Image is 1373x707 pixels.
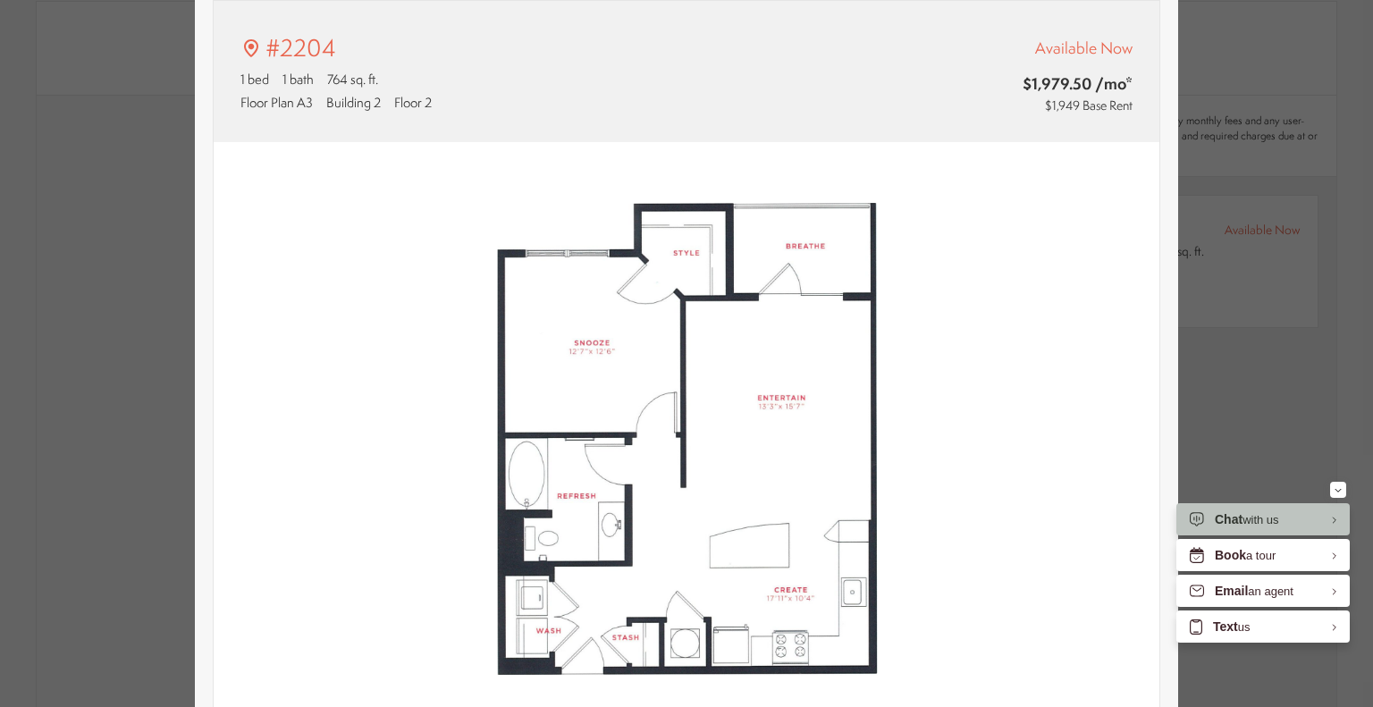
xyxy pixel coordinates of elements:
span: 1 bath [282,70,314,88]
span: 764 sq. ft. [327,70,378,88]
p: #2204 [265,31,336,65]
span: Available Now [1035,37,1133,59]
span: 1 bed [240,70,269,88]
span: Floor 2 [394,93,432,112]
span: Building 2 [326,93,381,112]
span: $1,979.50 /mo* [922,72,1133,95]
span: $1,949 Base Rent [1045,97,1133,114]
span: Floor Plan A3 [240,93,313,112]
